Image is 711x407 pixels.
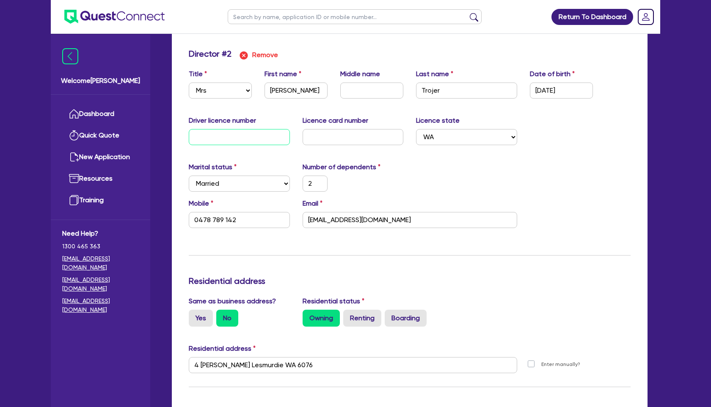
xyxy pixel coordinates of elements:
label: Owning [303,310,340,327]
label: No [216,310,238,327]
label: Email [303,198,322,209]
label: Residential status [303,296,364,306]
label: Yes [189,310,213,327]
img: quest-connect-logo-blue [64,10,165,24]
button: Remove [238,49,278,62]
label: Middle name [340,69,380,79]
label: Licence state [416,115,460,126]
a: Dashboard [62,103,139,125]
h3: Director # 2 [189,49,231,59]
a: New Application [62,146,139,168]
input: Search by name, application ID or mobile number... [228,9,482,24]
label: Licence card number [303,115,368,126]
a: [EMAIL_ADDRESS][DOMAIN_NAME] [62,275,139,293]
a: [EMAIL_ADDRESS][DOMAIN_NAME] [62,297,139,314]
label: Enter manually? [541,360,580,368]
a: Training [62,190,139,211]
label: Driver licence number [189,115,256,126]
label: Renting [343,310,381,327]
a: Return To Dashboard [551,9,633,25]
img: training [69,195,79,205]
h3: Residential address [189,276,631,286]
img: new-application [69,152,79,162]
img: quick-quote [69,130,79,140]
a: [EMAIL_ADDRESS][DOMAIN_NAME] [62,254,139,272]
a: Quick Quote [62,125,139,146]
label: Last name [416,69,453,79]
label: Same as business address? [189,296,276,306]
input: DD / MM / YYYY [530,82,593,99]
label: Boarding [385,310,427,327]
label: Marital status [189,162,237,172]
a: Resources [62,168,139,190]
span: Welcome [PERSON_NAME] [61,76,140,86]
span: Need Help? [62,228,139,239]
label: Title [189,69,207,79]
label: First name [265,69,301,79]
label: Mobile [189,198,213,209]
label: Date of birth [530,69,575,79]
label: Residential address [189,344,256,354]
a: Dropdown toggle [635,6,657,28]
img: resources [69,173,79,184]
span: 1300 465 363 [62,242,139,251]
img: icon remove director [239,50,249,60]
img: icon-menu-close [62,48,78,64]
label: Number of dependents [303,162,380,172]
